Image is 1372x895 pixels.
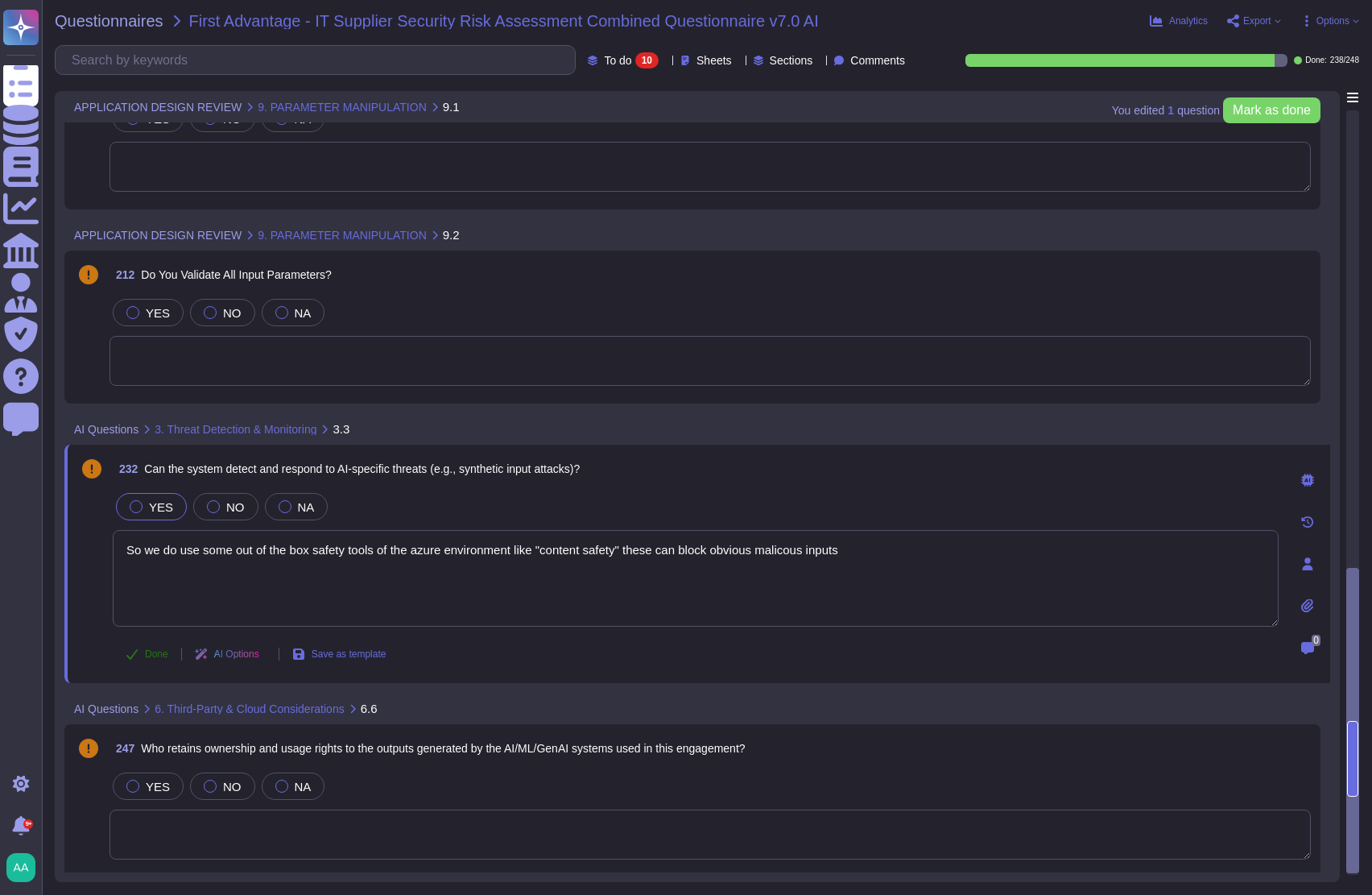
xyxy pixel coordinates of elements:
[696,55,732,66] span: Sheets
[443,101,460,113] span: 9.1
[141,268,331,281] span: Do You Validate All Input Parameters?
[74,424,138,435] span: AI Questions
[3,850,47,885] button: user
[110,743,134,754] span: 247
[1330,56,1359,64] span: 238 / 248
[155,424,316,435] span: 3. Threat Detection & Monitoring
[770,55,813,66] span: Sections
[214,649,259,659] span: AI Options
[141,742,745,755] span: Who retains ownership and usage rights to the outputs generated by the AI/ML/GenAI systems used i...
[6,853,35,882] img: user
[1305,56,1327,64] span: Done:
[223,780,242,793] span: NO
[1169,16,1208,26] span: Analytics
[113,530,1279,627] textarea: So we do use some out of the box safety tools of the azure environment like "content safety" thes...
[1316,16,1349,26] span: Options
[146,780,170,793] span: YES
[149,500,173,514] span: YES
[55,13,163,29] span: Questionnaires
[23,819,33,829] div: 9+
[113,638,181,670] button: Done
[145,649,168,659] span: Done
[1243,16,1271,26] span: Export
[1223,97,1320,123] button: Mark as done
[189,13,819,29] span: First Advantage - IT Supplier Security Risk Assessment Combined Questionnaire v7.0 AI
[146,306,170,320] span: YES
[113,463,138,474] span: 232
[1233,104,1311,117] span: Mark as done
[635,52,659,68] div: 10
[110,269,134,280] span: 212
[1312,635,1320,646] span: 0
[258,102,427,113] span: 9. PARAMETER MANIPULATION
[74,703,138,715] span: AI Questions
[298,500,315,514] span: NA
[1167,105,1174,116] b: 1
[258,230,427,241] span: 9. PARAMETER MANIPULATION
[223,306,242,320] span: NO
[295,306,312,320] span: NA
[604,55,631,66] span: To do
[295,780,312,793] span: NA
[155,703,345,715] span: 6. Third-Party & Cloud Considerations
[1112,105,1220,116] span: You edited question
[64,46,575,74] input: Search by keywords
[850,55,905,66] span: Comments
[361,702,378,715] span: 6.6
[74,102,242,113] span: APPLICATION DESIGN REVIEW
[144,462,580,475] span: Can the system detect and respond to AI-specific threats (e.g., synthetic input attacks)?
[74,230,242,241] span: APPLICATION DESIGN REVIEW
[312,649,386,659] span: Save as template
[443,229,460,241] span: 9.2
[333,423,349,435] span: 3.3
[279,638,399,670] button: Save as template
[1150,15,1208,27] button: Analytics
[226,500,245,514] span: NO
